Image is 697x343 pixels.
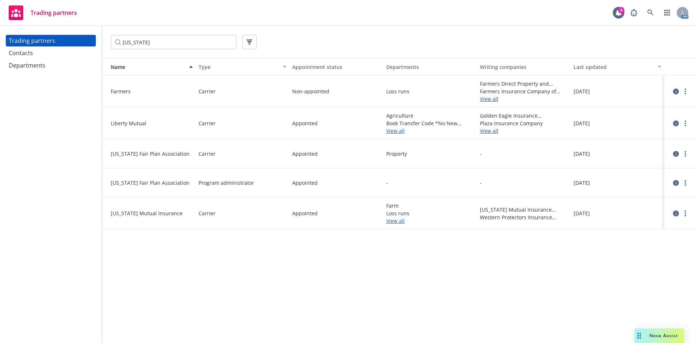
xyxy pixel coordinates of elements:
[571,58,664,75] button: Last updated
[480,95,568,103] a: View all
[9,60,45,71] div: Departments
[681,87,690,96] a: more
[199,87,216,95] span: Carrier
[480,63,568,71] div: Writing companies
[386,202,474,209] span: Farm
[9,47,33,59] div: Contacts
[292,150,318,158] span: Appointed
[480,213,568,221] span: Western Protectors Insurance Company
[199,63,278,71] div: Type
[480,87,568,95] span: Farmers Insurance Company of [US_STATE]
[111,119,193,127] span: Liberty Mutual
[480,179,482,187] span: -
[386,127,474,135] a: View all
[681,119,690,128] a: more
[292,179,318,187] span: Appointed
[574,179,590,187] span: [DATE]
[480,150,482,158] span: -
[111,150,193,158] span: [US_STATE] Fair Plan Association
[574,87,590,95] span: [DATE]
[386,179,388,187] span: -
[102,58,196,75] button: Name
[386,119,474,127] span: Book Transfer Code *No New Business*
[480,119,568,127] span: Plaza Insurance Company
[199,150,216,158] span: Carrier
[292,87,329,95] span: Non-appointed
[383,58,477,75] button: Departments
[635,328,644,343] div: Drag to move
[660,5,674,20] a: Switch app
[574,150,590,158] span: [DATE]
[649,332,678,339] span: Nova Assist
[386,150,474,158] span: Property
[111,179,193,187] span: [US_STATE] Fair Plan Association
[105,63,185,71] div: Name
[681,209,690,218] a: more
[9,35,55,46] div: Trading partners
[6,47,96,59] a: Contacts
[111,35,236,49] input: Filter by keyword...
[480,112,568,119] span: Golden Eagle Insurance Corporation
[292,63,380,71] div: Appointment status
[111,209,193,217] span: [US_STATE] Mutual Insurance
[672,150,680,158] a: circleInformation
[477,58,571,75] button: Writing companies
[199,119,216,127] span: Carrier
[111,87,193,95] span: Farmers
[574,63,653,71] div: Last updated
[386,112,474,119] span: Agriculture
[386,63,474,71] div: Departments
[196,58,289,75] button: Type
[30,10,77,16] span: Trading partners
[643,5,658,20] a: Search
[6,35,96,46] a: Trading partners
[480,127,568,135] a: View all
[480,206,568,213] span: [US_STATE] Mutual Insurance Company
[681,150,690,158] a: more
[386,217,474,225] a: View all
[672,179,680,187] a: circleInformation
[681,179,690,187] a: more
[618,7,624,13] div: 4
[627,5,641,20] a: Report a Bug
[6,60,96,71] a: Departments
[672,87,680,96] a: circleInformation
[672,209,680,218] a: circleInformation
[199,209,216,217] span: Carrier
[292,119,318,127] span: Appointed
[574,119,590,127] span: [DATE]
[292,209,318,217] span: Appointed
[672,119,680,128] a: circleInformation
[386,209,474,217] span: Loss runs
[6,3,80,23] a: Trading partners
[199,179,254,187] span: Program administrator
[386,87,474,95] span: Loss runs
[574,209,590,217] span: [DATE]
[480,80,568,87] span: Farmers Direct Property and Casualty Insurance Company
[635,328,684,343] button: Nova Assist
[289,58,383,75] button: Appointment status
